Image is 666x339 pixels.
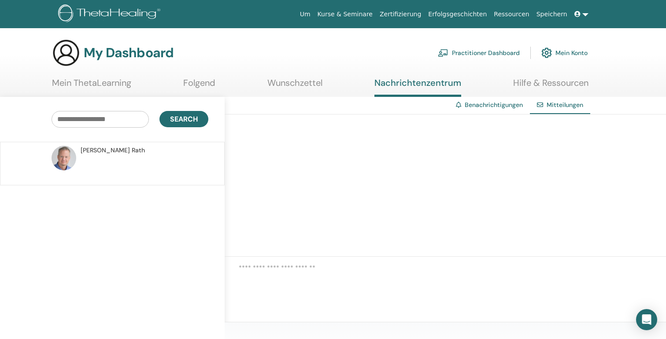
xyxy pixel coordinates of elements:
[170,114,198,124] span: Search
[81,146,145,155] span: [PERSON_NAME] Rath
[84,45,174,61] h3: My Dashboard
[267,77,322,95] a: Wunschzettel
[465,101,523,109] a: Benachrichtigungen
[376,6,425,22] a: Zertifizierung
[58,4,163,24] img: logo.png
[183,77,215,95] a: Folgend
[636,309,657,330] div: Open Intercom Messenger
[52,146,76,170] img: default.jpg
[541,43,588,63] a: Mein Konto
[52,39,80,67] img: generic-user-icon.jpg
[490,6,533,22] a: Ressourcen
[541,45,552,60] img: cog.svg
[314,6,376,22] a: Kurse & Seminare
[374,77,461,97] a: Nachrichtenzentrum
[513,77,588,95] a: Hilfe & Ressourcen
[425,6,490,22] a: Erfolgsgeschichten
[438,43,520,63] a: Practitioner Dashboard
[438,49,448,57] img: chalkboard-teacher.svg
[533,6,571,22] a: Speichern
[159,111,208,127] button: Search
[547,101,583,109] span: Mitteilungen
[52,77,131,95] a: Mein ThetaLearning
[296,6,314,22] a: Um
